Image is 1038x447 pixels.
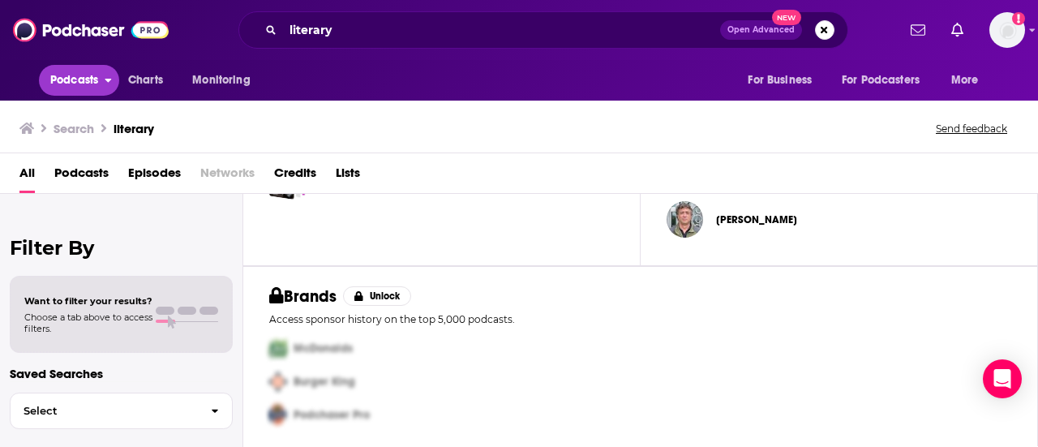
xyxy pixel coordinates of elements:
span: [PERSON_NAME] [716,213,797,226]
button: open menu [181,65,271,96]
button: Show profile menu [989,12,1025,48]
button: Unlock [343,286,412,306]
span: Logged in as mdekoning [989,12,1025,48]
span: Choose a tab above to access filters. [24,312,152,334]
button: Send feedback [931,122,1012,135]
img: User Profile [989,12,1025,48]
button: open menu [831,65,943,96]
div: Open Intercom Messenger [983,359,1022,398]
span: New [772,10,801,25]
input: Search podcasts, credits, & more... [283,17,720,43]
a: Michael Hardt [716,213,797,226]
svg: Add a profile image [1012,12,1025,25]
span: Charts [128,69,163,92]
span: McDonalds [294,342,353,355]
span: Open Advanced [727,26,795,34]
span: Want to filter your results? [24,295,152,307]
span: Burger King [294,375,355,389]
button: Open AdvancedNew [720,20,802,40]
img: Podchaser - Follow, Share and Rate Podcasts [13,15,169,45]
a: Credits [274,160,316,193]
p: Access sponsor history on the top 5,000 podcasts. [269,313,1011,325]
span: For Podcasters [842,69,920,92]
span: Select [11,406,198,416]
button: open menu [940,65,999,96]
a: All [19,160,35,193]
h3: literary [114,121,154,136]
button: open menu [736,65,832,96]
h2: Brands [269,286,337,307]
img: Michael Hardt [667,201,703,238]
a: Show notifications dropdown [904,16,932,44]
h2: Filter By [10,236,233,260]
span: More [951,69,979,92]
img: First Pro Logo [263,332,294,365]
span: Podcasts [50,69,98,92]
div: Search podcasts, credits, & more... [238,11,848,49]
span: Monitoring [192,69,250,92]
a: Charts [118,65,173,96]
span: Networks [200,160,255,193]
button: Michael HardtMichael Hardt [667,194,1011,246]
a: Episodes [128,160,181,193]
button: Select [10,393,233,429]
a: Lists [336,160,360,193]
span: Podchaser Pro [294,408,370,422]
a: Show notifications dropdown [945,16,970,44]
img: Second Pro Logo [263,365,294,398]
span: For Business [748,69,812,92]
a: Podcasts [54,160,109,193]
p: Saved Searches [10,366,233,381]
h3: Search [54,121,94,136]
img: Third Pro Logo [263,398,294,432]
button: open menu [39,65,119,96]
